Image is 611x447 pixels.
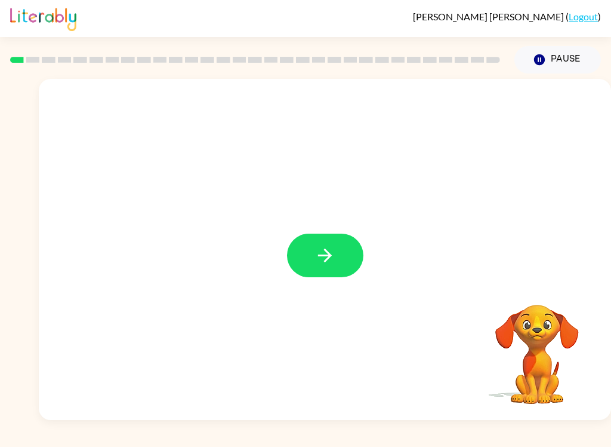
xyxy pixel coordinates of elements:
video: Your browser must support playing .mp4 files to use Literably. Please try using another browser. [477,286,597,406]
a: Logout [569,11,598,22]
span: [PERSON_NAME] [PERSON_NAME] [413,11,566,22]
img: Literably [10,5,76,31]
div: ( ) [413,11,601,22]
button: Pause [514,46,601,74]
